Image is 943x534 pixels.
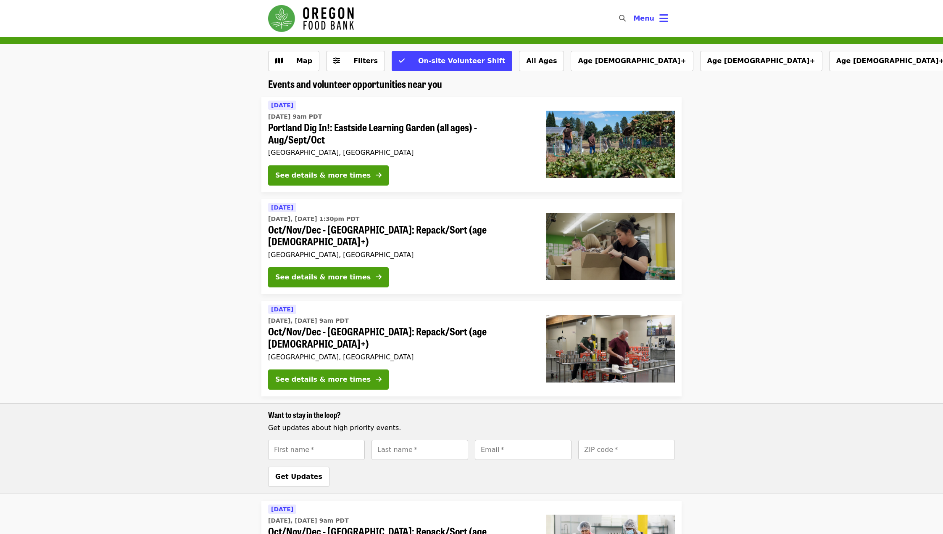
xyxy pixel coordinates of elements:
[275,272,371,282] div: See details & more times
[353,57,378,65] span: Filters
[268,409,341,420] span: Want to stay in the loop?
[296,57,312,65] span: Map
[268,467,329,487] button: Get Updates
[268,325,533,350] span: Oct/Nov/Dec - [GEOGRAPHIC_DATA]: Repack/Sort (age [DEMOGRAPHIC_DATA]+)
[268,121,533,146] span: Portland Dig In!: Eastside Learning Garden (all ages) - Aug/Sept/Oct
[475,440,572,460] input: [object Object]
[700,51,822,71] button: Age [DEMOGRAPHIC_DATA]+
[418,57,505,65] span: On-site Volunteer Shift
[268,516,349,525] time: [DATE], [DATE] 9am PDT
[376,375,382,383] i: arrow-right icon
[619,14,626,22] i: search icon
[392,51,512,71] button: On-site Volunteer Shift
[268,369,389,390] button: See details & more times
[261,199,682,295] a: See details for "Oct/Nov/Dec - Portland: Repack/Sort (age 8+)"
[546,111,675,178] img: Portland Dig In!: Eastside Learning Garden (all ages) - Aug/Sept/Oct organized by Oregon Food Bank
[275,57,283,65] i: map icon
[268,316,349,325] time: [DATE], [DATE] 9am PDT
[546,213,675,280] img: Oct/Nov/Dec - Portland: Repack/Sort (age 8+) organized by Oregon Food Bank
[519,51,564,71] button: All Ages
[571,51,693,71] button: Age [DEMOGRAPHIC_DATA]+
[275,375,371,385] div: See details & more times
[627,8,675,29] button: Toggle account menu
[268,251,533,259] div: [GEOGRAPHIC_DATA], [GEOGRAPHIC_DATA]
[268,149,533,157] div: [GEOGRAPHIC_DATA], [GEOGRAPHIC_DATA]
[268,51,319,71] button: Show map view
[546,315,675,383] img: Oct/Nov/Dec - Portland: Repack/Sort (age 16+) organized by Oregon Food Bank
[631,8,637,29] input: Search
[268,267,389,287] button: See details & more times
[268,353,533,361] div: [GEOGRAPHIC_DATA], [GEOGRAPHIC_DATA]
[275,170,371,181] div: See details & more times
[271,102,293,109] span: [DATE]
[376,273,382,281] i: arrow-right icon
[326,51,385,71] button: Filters (0 selected)
[268,165,389,186] button: See details & more times
[333,57,340,65] i: sliders-h icon
[633,14,654,22] span: Menu
[268,424,401,432] span: Get updates about high priority events.
[268,215,359,223] time: [DATE], [DATE] 1:30pm PDT
[268,440,365,460] input: [object Object]
[268,5,354,32] img: Oregon Food Bank - Home
[399,57,405,65] i: check icon
[261,301,682,396] a: See details for "Oct/Nov/Dec - Portland: Repack/Sort (age 16+)"
[268,223,533,248] span: Oct/Nov/Dec - [GEOGRAPHIC_DATA]: Repack/Sort (age [DEMOGRAPHIC_DATA]+)
[271,506,293,513] span: [DATE]
[271,306,293,313] span: [DATE]
[275,473,322,481] span: Get Updates
[261,97,682,192] a: See details for "Portland Dig In!: Eastside Learning Garden (all ages) - Aug/Sept/Oct"
[268,112,322,121] time: [DATE] 9am PDT
[371,440,468,460] input: [object Object]
[659,12,668,24] i: bars icon
[271,204,293,211] span: [DATE]
[578,440,675,460] input: [object Object]
[376,171,382,179] i: arrow-right icon
[268,76,442,91] span: Events and volunteer opportunities near you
